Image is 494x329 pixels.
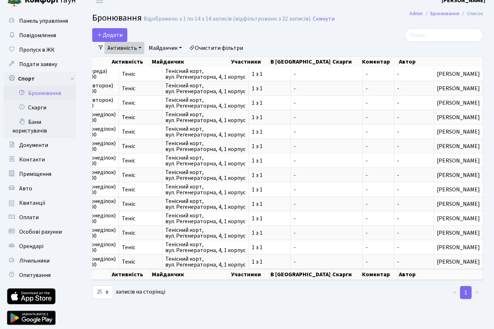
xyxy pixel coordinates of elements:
span: - [397,143,399,151]
li: Список [459,10,483,18]
a: Лічильники [4,254,76,268]
a: 1 [460,286,472,299]
a: Бронювання [4,86,76,101]
span: - [294,187,359,193]
th: Активність [111,269,151,280]
span: - [397,186,399,194]
span: [PERSON_NAME] [437,72,480,77]
span: - [294,230,359,236]
span: [PERSON_NAME] [437,100,480,106]
span: Авто [19,185,32,193]
span: Теніс [122,245,159,251]
span: 1 з 1 [252,72,288,77]
span: - [366,187,391,193]
a: Майданчик [146,42,185,55]
span: - [366,202,391,207]
span: Теніс [122,158,159,164]
a: Спорт [4,72,76,86]
th: Майданчик [151,57,230,67]
th: Коментар [361,57,398,67]
span: 1 з 1 [252,129,288,135]
span: - [366,100,391,106]
th: Коментар [361,269,398,280]
a: Приміщення [4,167,76,182]
span: Теніс [122,72,159,77]
a: Admin [409,10,423,18]
span: Тенісний корт, вул. Регенераторна, 4, 1 корпус [165,256,246,268]
a: Оплати [4,211,76,225]
span: Контакти [19,156,45,164]
span: [PERSON_NAME] [437,216,480,222]
span: - [294,216,359,222]
th: В [GEOGRAPHIC_DATA] [270,57,332,67]
input: Пошук... [405,29,483,42]
a: Авто [4,182,76,196]
span: Тенісний корт, вул. Регенераторна, 4, 1 корпус [165,69,246,80]
span: 1 з 1 [252,158,288,164]
th: Скарги [332,269,361,280]
span: - [366,173,391,178]
span: 1 з 1 [252,100,288,106]
th: Майданчик [151,269,230,280]
th: Активність [111,57,151,67]
span: - [294,245,359,251]
a: Документи [4,138,76,153]
span: - [294,100,359,106]
span: 1 з 1 [252,86,288,92]
span: Теніс [122,259,159,265]
span: Тенісний корт, вул. Регенераторна, 4, 1 корпус [165,242,246,254]
span: [PERSON_NAME] [437,245,480,251]
span: Квитанції [19,199,46,207]
span: Теніс [122,187,159,193]
span: - [366,86,391,92]
span: - [294,144,359,150]
span: Теніс [122,100,159,106]
span: - [397,215,399,223]
span: - [397,258,399,266]
span: - [397,114,399,122]
span: - [397,244,399,252]
th: Участники [230,57,269,67]
span: Подати заявку [19,61,57,69]
span: Панель управління [19,17,68,25]
span: [PERSON_NAME] [437,230,480,236]
span: [PERSON_NAME] [437,86,480,92]
span: - [366,144,391,150]
span: - [366,129,391,135]
span: 1 з 1 [252,187,288,193]
th: Скарги [332,57,361,67]
span: - [397,200,399,208]
span: Приміщення [19,170,51,178]
span: [PERSON_NAME] [437,144,480,150]
span: [PERSON_NAME] [437,259,480,265]
span: - [294,158,359,164]
span: - [366,216,391,222]
span: Тенісний корт, вул. Регенераторна, 4, 1 корпус [165,213,246,225]
span: Тенісний корт, вул. Регенераторна, 4, 1 корпус [165,199,246,210]
span: Опитування [19,272,51,280]
a: Бани користувачів [4,115,76,138]
span: [PERSON_NAME] [437,129,480,135]
span: - [366,259,391,265]
span: Бронювання [92,12,142,25]
span: Тенісний корт, вул. Регенераторна, 4, 1 корпус [165,228,246,239]
span: - [397,85,399,93]
span: Теніс [122,115,159,121]
span: [PERSON_NAME] [437,158,480,164]
span: - [294,115,359,121]
a: Квитанції [4,196,76,211]
span: Повідомлення [19,32,56,40]
span: Тенісний корт, вул. Регенераторна, 4, 1 корпус [165,83,246,95]
span: 1 з 1 [252,144,288,150]
span: Тенісний корт, вул. Регенераторна, 4, 1 корпус [165,170,246,181]
span: 1 з 1 [252,173,288,178]
span: 1 з 1 [252,216,288,222]
span: - [366,158,391,164]
a: Опитування [4,268,76,283]
button: Додати [92,29,127,42]
span: - [294,86,359,92]
a: Подати заявку [4,57,76,72]
span: Теніс [122,173,159,178]
a: Очистити фільтри [186,42,246,55]
span: Лічильники [19,257,50,265]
